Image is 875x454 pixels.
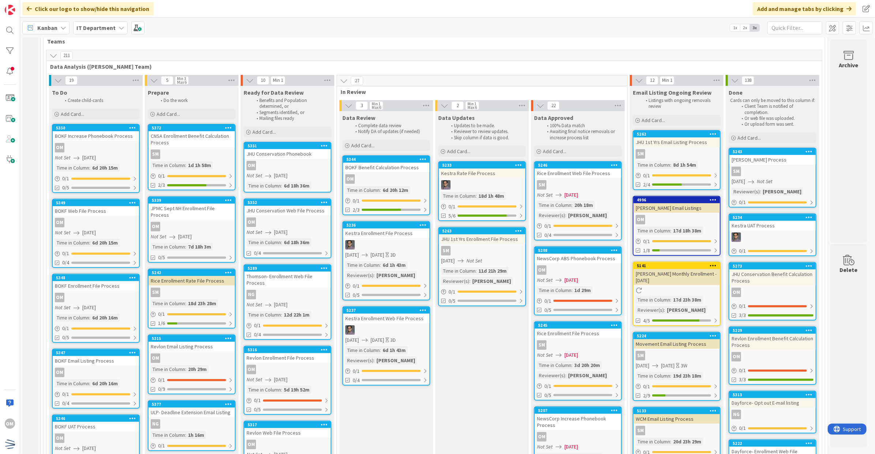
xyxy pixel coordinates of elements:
div: 4996[PERSON_NAME] Email Listings [634,197,720,213]
span: [DATE] [274,172,288,179]
div: SM [634,149,720,159]
div: 5243 [733,149,816,154]
div: Min 1 [467,102,476,106]
div: 5224Movement Email Listing Process [634,333,720,349]
span: 0 / 1 [353,197,360,205]
li: Client Team is notified of completion. [737,103,815,116]
div: 5263 [442,228,525,234]
input: Quick Filter... [767,21,822,34]
i: Not Set [757,178,773,185]
span: Prepare [148,89,169,96]
div: 5316 [244,347,331,353]
div: 0/1 [439,287,525,296]
div: [PERSON_NAME] [566,211,609,219]
li: Segments identified, or [252,110,330,116]
span: Teams [47,38,816,45]
div: OM [55,143,64,152]
div: 5346BOKF UAT Process [53,415,139,431]
div: 5372CNSA Enrollment Benefit Calculation Process [149,125,235,147]
div: 5236 [346,223,429,228]
div: 0/1 [53,324,139,333]
div: 5234Kestra UAT Process [729,214,816,230]
div: Reviewer(s) [732,188,760,196]
div: Kestra UAT Process [729,221,816,230]
div: 5350 [56,125,139,130]
div: Time in Column [345,186,380,194]
span: In Review [341,88,618,95]
div: 0/1 [535,222,621,231]
div: OM [149,222,235,231]
span: 27 [351,76,363,85]
div: 5350BOKF Increase Phonebook Process [53,125,139,141]
span: : [380,186,381,194]
div: SM [634,426,720,435]
span: 0 / 1 [643,172,650,179]
div: 5246 [538,163,621,168]
div: 5351 [244,143,331,149]
div: 5313Dayforce- Opt out E-mail listing [729,391,816,408]
div: Time in Column [55,164,89,172]
div: 5237 [343,307,429,314]
div: 5262JHU 1st Yrs Email Listing Process [634,131,720,147]
span: 0 / 1 [739,198,746,206]
span: : [670,227,671,235]
img: avatar [5,439,15,449]
div: OM [343,174,429,184]
span: Add Card... [447,148,470,155]
div: 0/1 [729,246,816,256]
span: 0 / 1 [62,175,69,182]
div: 6d 18h 36m [282,182,311,190]
span: 12 [646,76,658,85]
div: OM [244,365,331,374]
div: Kestra Rate File Process [439,169,525,178]
div: 5315Revlon Email Listing Process [149,335,235,351]
span: 3 [356,101,368,110]
li: Or upload form was sent. [737,121,815,127]
span: 2/4 [643,181,650,189]
div: 5346 [53,415,139,422]
div: 5339 [149,197,235,204]
span: Add Card... [157,111,180,117]
div: SM [729,167,816,176]
span: 19 [65,76,78,85]
i: Not Set [247,172,262,179]
div: SM [634,351,720,360]
div: 5141 [634,262,720,269]
div: Reviewer(s) [537,211,565,219]
div: Archive [839,61,859,69]
div: 5377 [149,401,235,408]
div: 0/1 [729,366,816,375]
div: CS [729,232,816,242]
div: 5222 [729,440,816,447]
div: OM [244,161,331,170]
div: 5262 [637,132,720,137]
span: Data Analysis (Carin Team) [50,63,813,70]
span: : [476,192,477,200]
li: Notify DA of updates (if needed) [351,129,429,135]
div: Click our logo to show/hide this navigation [22,2,154,15]
li: Or web file was uploaded. [737,116,815,121]
li: Skip column if data is good. [447,135,525,141]
div: 0/1 [343,367,429,376]
div: OM [53,368,139,377]
div: 5344BOKF Benefit Calculation Process [343,156,429,172]
div: 5347 [53,349,139,356]
span: [DATE] [178,233,192,241]
img: Visit kanbanzone.com [5,5,15,15]
div: 5273 [729,263,816,269]
div: 5262 [634,131,720,137]
div: 18d 1h 48m [477,192,506,200]
div: 5347BOKF Email Listing Process [53,349,139,366]
div: JHU Conservation Web File Process [244,206,331,215]
span: 3x [750,24,760,31]
li: Reviewer to review updates. [447,129,525,135]
div: OM [636,215,645,224]
div: 5273JHU Conservation Benefit Calculation Process [729,263,816,285]
div: 5229 [729,327,816,334]
div: Time in Column [636,227,670,235]
div: OM [53,434,139,443]
div: 5377ULP- Deadline Extension Email Listing [149,401,235,417]
div: Time in Column [537,201,571,209]
div: CS [343,240,429,250]
span: 22 [547,101,560,110]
